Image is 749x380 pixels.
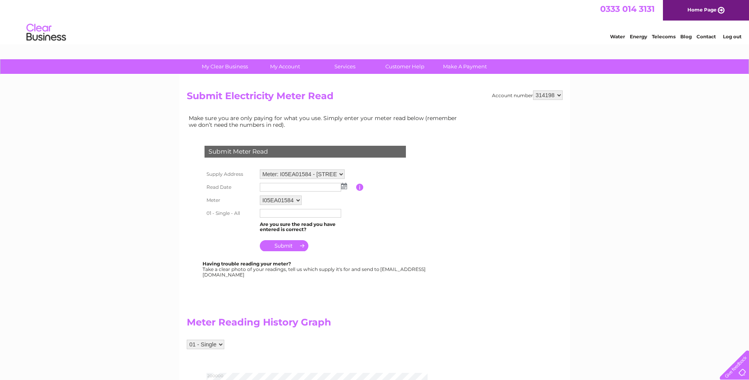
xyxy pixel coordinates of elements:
[203,261,427,277] div: Take a clear photo of your readings, tell us which supply it's for and send to [EMAIL_ADDRESS][DO...
[600,4,655,14] a: 0333 014 3131
[192,59,257,74] a: My Clear Business
[260,240,308,251] input: Submit
[203,167,258,181] th: Supply Address
[356,184,364,191] input: Information
[680,34,692,40] a: Blog
[203,194,258,207] th: Meter
[723,34,741,40] a: Log out
[187,317,463,332] h2: Meter Reading History Graph
[203,261,291,267] b: Having trouble reading your meter?
[187,113,463,130] td: Make sure you are only paying for what you use. Simply enter your meter read below (remember we d...
[203,207,258,220] th: 01 - Single - All
[372,59,437,74] a: Customer Help
[205,146,406,158] div: Submit Meter Read
[652,34,676,40] a: Telecoms
[432,59,497,74] a: Make A Payment
[492,90,563,100] div: Account number
[203,181,258,194] th: Read Date
[341,183,347,189] img: ...
[188,4,561,38] div: Clear Business is a trading name of Verastar Limited (registered in [GEOGRAPHIC_DATA] No. 3667643...
[258,220,356,235] td: Are you sure the read you have entered is correct?
[187,90,563,105] h2: Submit Electricity Meter Read
[630,34,647,40] a: Energy
[26,21,66,45] img: logo.png
[696,34,716,40] a: Contact
[610,34,625,40] a: Water
[252,59,317,74] a: My Account
[312,59,377,74] a: Services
